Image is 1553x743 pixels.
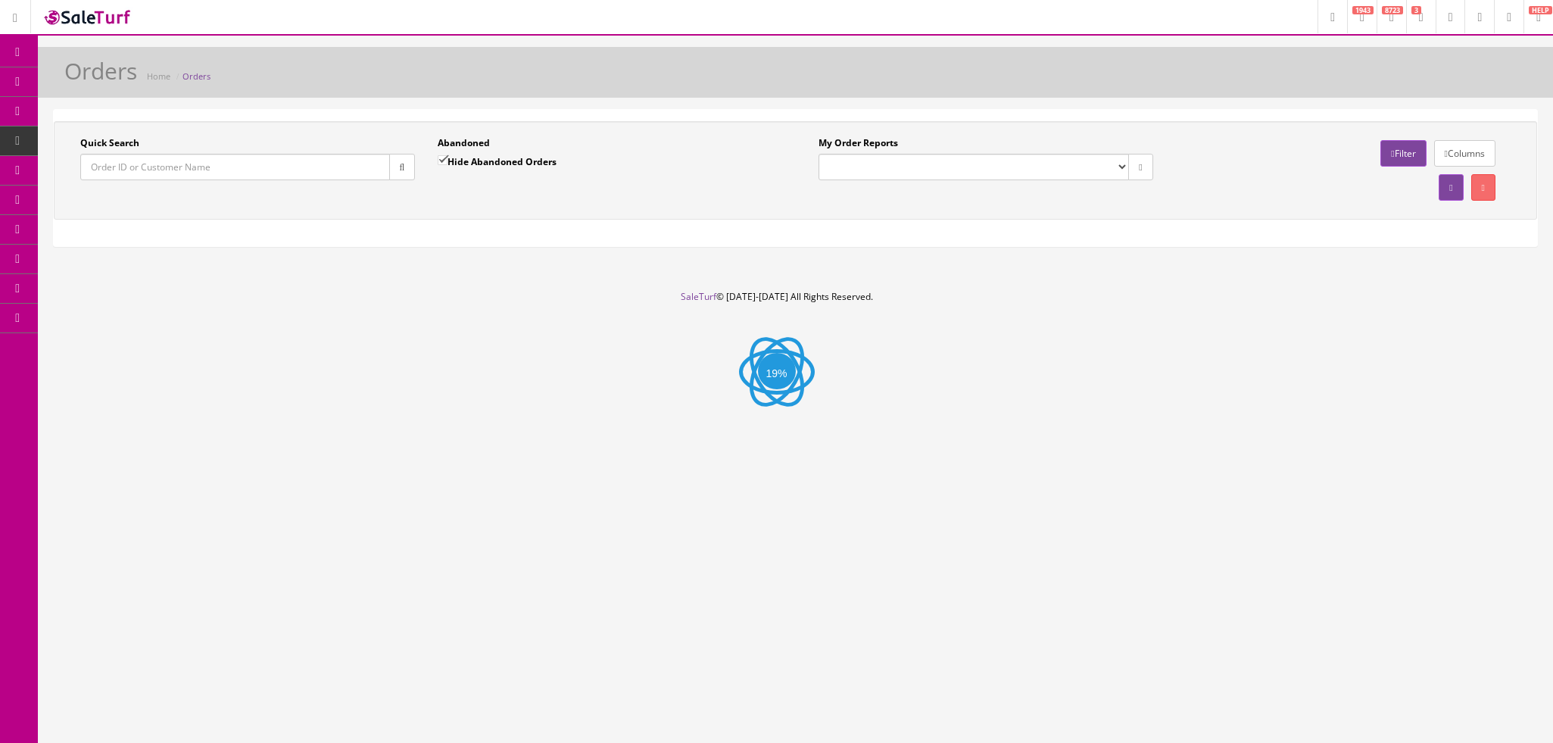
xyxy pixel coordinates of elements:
[1529,6,1552,14] span: HELP
[182,70,210,82] a: Orders
[80,136,139,150] label: Quick Search
[438,155,448,165] input: Hide Abandoned Orders
[80,154,390,180] input: Order ID or Customer Name
[147,70,170,82] a: Home
[819,136,898,150] label: My Order Reports
[1411,6,1421,14] span: 3
[1382,6,1403,14] span: 8723
[1434,140,1495,167] a: Columns
[438,154,557,169] label: Hide Abandoned Orders
[1380,140,1426,167] a: Filter
[681,290,716,303] a: SaleTurf
[64,58,137,83] h1: Orders
[438,136,490,150] label: Abandoned
[42,7,133,27] img: SaleTurf
[1352,6,1374,14] span: 1943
